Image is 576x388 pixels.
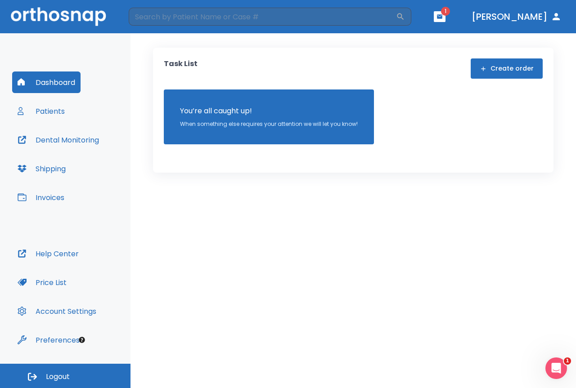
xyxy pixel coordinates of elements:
[441,7,450,16] span: 1
[12,329,85,351] button: Preferences
[12,243,84,264] button: Help Center
[12,187,70,208] button: Invoices
[564,357,571,365] span: 1
[164,58,198,79] p: Task List
[12,272,72,293] button: Price List
[180,120,358,128] p: When something else requires your attention we will let you know!
[180,106,358,116] p: You’re all caught up!
[468,9,565,25] button: [PERSON_NAME]
[471,58,543,79] button: Create order
[129,8,396,26] input: Search by Patient Name or Case #
[78,336,86,344] div: Tooltip anchor
[12,71,81,93] button: Dashboard
[11,7,106,26] img: Orthosnap
[46,372,70,382] span: Logout
[12,158,71,179] button: Shipping
[12,129,104,151] button: Dental Monitoring
[12,100,70,122] button: Patients
[545,357,567,379] iframe: Intercom live chat
[12,300,102,322] button: Account Settings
